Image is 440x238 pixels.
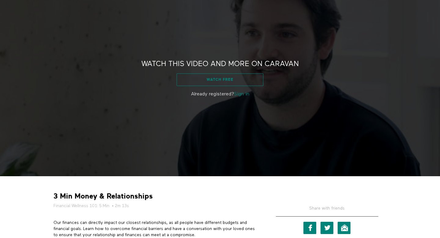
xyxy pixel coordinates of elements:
[53,192,153,201] strong: 3 Min Money & Relationships
[276,205,378,216] h5: Share with friends
[130,91,310,98] p: Already registered?
[234,92,249,97] a: Sign in
[338,222,350,234] a: Email
[177,73,263,86] a: Watch free
[53,203,109,209] a: Financial Wellness 101: 5 Min
[53,203,258,209] h5: • 2m 13s
[303,222,316,234] a: Facebook
[141,59,299,69] h2: Watch this video and more on CARAVAN
[321,222,333,234] a: Twitter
